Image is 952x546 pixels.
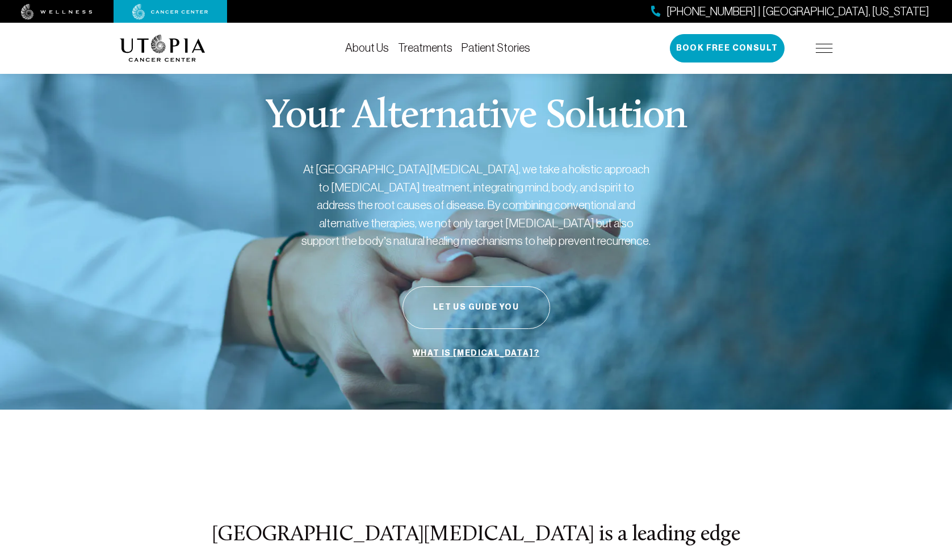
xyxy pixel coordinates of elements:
a: About Us [345,41,389,54]
a: Patient Stories [462,41,530,54]
a: Treatments [398,41,452,54]
p: At [GEOGRAPHIC_DATA][MEDICAL_DATA], we take a holistic approach to [MEDICAL_DATA] treatment, inte... [300,160,652,250]
a: What is [MEDICAL_DATA]? [410,343,542,364]
span: [PHONE_NUMBER] | [GEOGRAPHIC_DATA], [US_STATE] [666,3,929,20]
a: [PHONE_NUMBER] | [GEOGRAPHIC_DATA], [US_STATE] [651,3,929,20]
img: cancer center [132,4,208,20]
img: logo [120,35,206,62]
button: Book Free Consult [670,34,785,62]
img: wellness [21,4,93,20]
button: Let Us Guide You [402,286,550,329]
p: Your Alternative Solution [265,97,687,137]
img: icon-hamburger [816,44,833,53]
